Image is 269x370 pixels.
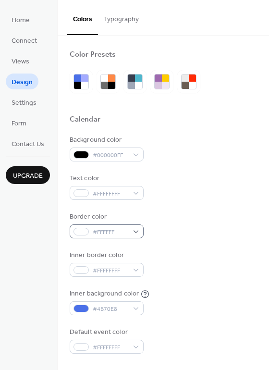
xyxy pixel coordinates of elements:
span: Design [12,77,33,87]
div: Border color [70,212,142,222]
span: Views [12,57,29,67]
a: Settings [6,94,42,110]
span: #FFFFFFFF [93,189,128,199]
span: Contact Us [12,139,44,149]
a: Connect [6,32,43,48]
a: Home [6,12,36,27]
div: Calendar [70,115,100,125]
span: #FFFFFFFF [93,343,128,353]
span: #4B70E8 [93,304,128,314]
div: Inner border color [70,250,142,260]
span: #FFFFFF [93,227,128,237]
a: Design [6,74,38,89]
a: Views [6,53,35,69]
a: Form [6,115,32,131]
div: Inner background color [70,289,139,299]
div: Default event color [70,327,142,337]
span: Home [12,15,30,25]
div: Text color [70,173,142,184]
a: Contact Us [6,136,50,151]
span: #000000FF [93,150,128,160]
div: Background color [70,135,142,145]
span: Upgrade [13,171,43,181]
span: Settings [12,98,37,108]
span: Connect [12,36,37,46]
button: Upgrade [6,166,50,184]
span: #FFFFFFFF [93,266,128,276]
div: Color Presets [70,50,116,60]
span: Form [12,119,26,129]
